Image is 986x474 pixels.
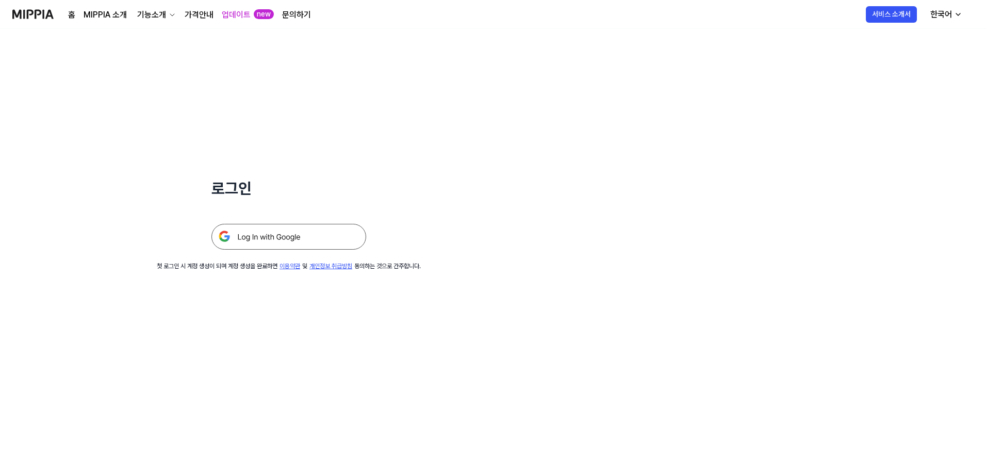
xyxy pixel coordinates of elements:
[866,6,917,23] button: 서비스 소개서
[280,263,300,270] a: 이용약관
[928,8,954,21] div: 한국어
[68,9,75,21] a: 홈
[211,224,366,250] img: 구글 로그인 버튼
[282,9,311,21] a: 문의하기
[222,9,251,21] a: 업데이트
[211,177,366,199] h1: 로그인
[922,4,968,25] button: 한국어
[254,9,274,20] div: new
[157,262,421,271] div: 첫 로그인 시 계정 생성이 되며 계정 생성을 완료하면 및 동의하는 것으로 간주합니다.
[309,263,352,270] a: 개인정보 취급방침
[135,9,176,21] button: 기능소개
[135,9,168,21] div: 기능소개
[84,9,127,21] a: MIPPIA 소개
[185,9,213,21] a: 가격안내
